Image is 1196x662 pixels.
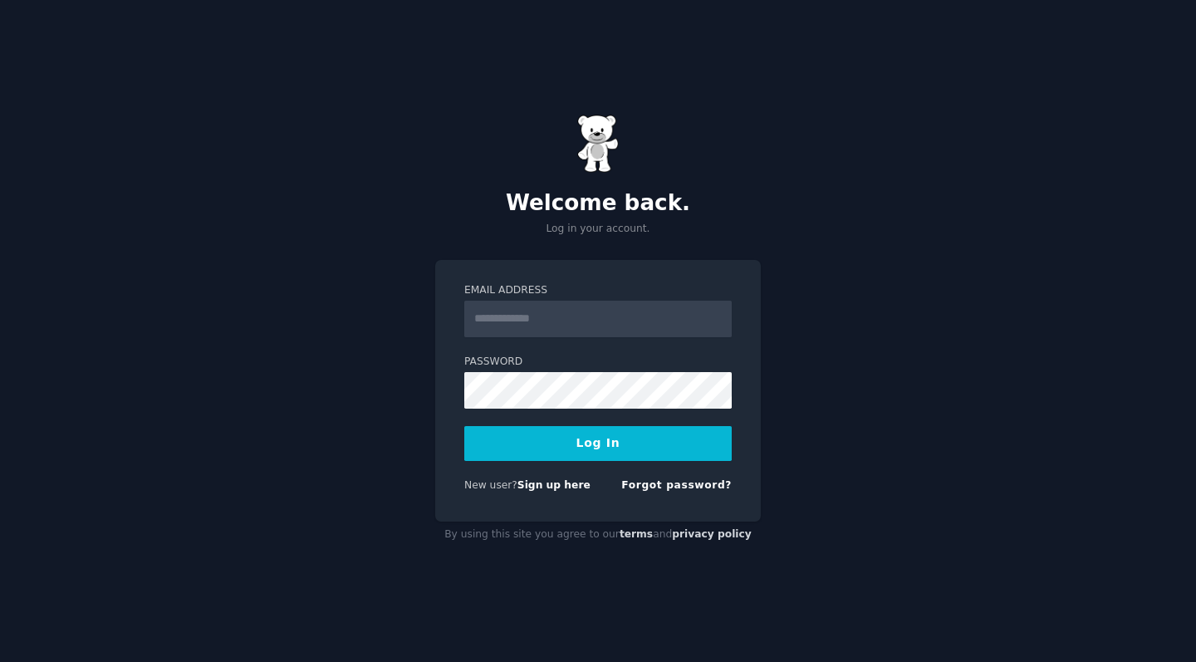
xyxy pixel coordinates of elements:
h2: Welcome back. [435,190,761,217]
a: Forgot password? [621,479,732,491]
label: Password [464,355,732,370]
button: Log In [464,426,732,461]
span: New user? [464,479,517,491]
div: By using this site you agree to our and [435,522,761,548]
a: privacy policy [672,528,752,540]
a: Sign up here [517,479,591,491]
label: Email Address [464,283,732,298]
p: Log in your account. [435,222,761,237]
a: terms [620,528,653,540]
img: Gummy Bear [577,115,619,173]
